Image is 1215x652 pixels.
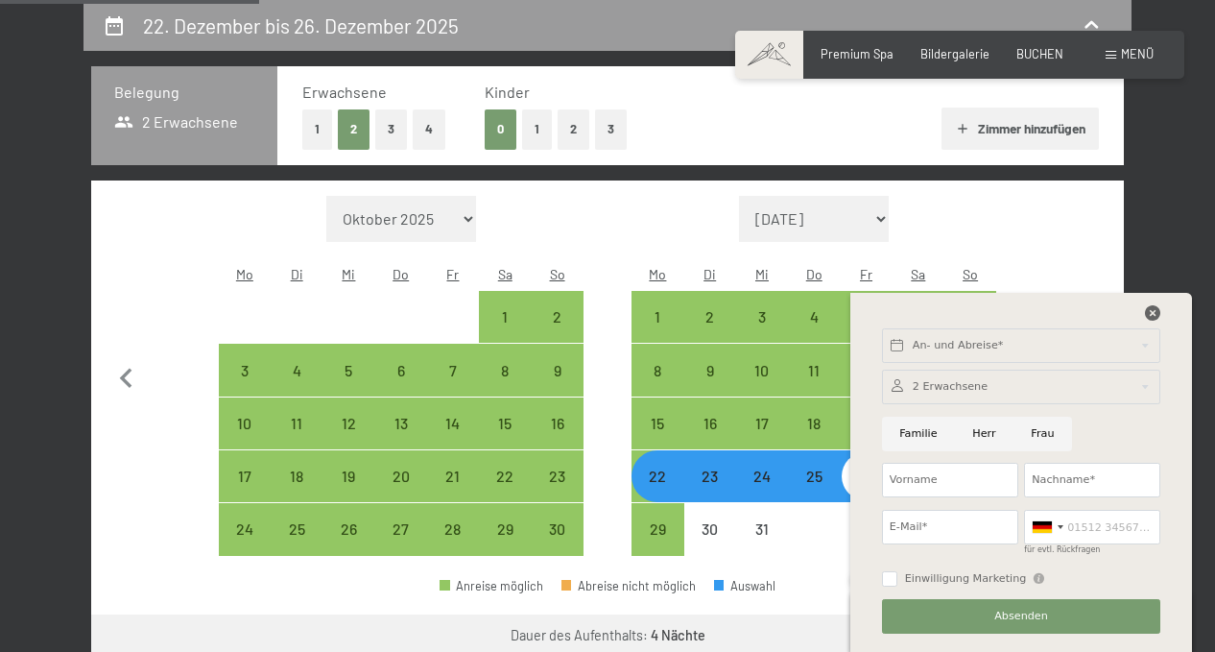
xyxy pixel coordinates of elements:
div: Thu Nov 20 2025 [375,450,427,502]
div: Fri Nov 07 2025 [427,344,479,396]
span: Absenden [994,609,1048,624]
div: 19 [842,416,890,464]
div: Wed Dec 17 2025 [736,398,788,449]
div: Anreise möglich [479,344,531,396]
div: Fri Nov 21 2025 [427,450,479,502]
div: Anreise möglich [684,291,736,343]
div: Anreise möglich [788,291,840,343]
div: Sun Nov 09 2025 [531,344,583,396]
span: BUCHEN [1016,46,1063,61]
div: Anreise möglich [684,450,736,502]
div: 2 [533,309,581,357]
button: 1 [522,109,552,149]
div: Wed Nov 26 2025 [322,503,374,555]
div: Anreise möglich [322,450,374,502]
div: Sat Dec 06 2025 [893,291,944,343]
div: Sun Nov 23 2025 [531,450,583,502]
div: 25 [273,521,321,569]
abbr: Samstag [498,266,512,282]
div: 7 [429,363,477,411]
div: 9 [533,363,581,411]
span: 2 Erwachsene [114,111,238,133]
div: Anreise möglich [219,450,271,502]
div: 31 [738,521,786,569]
div: 5 [324,363,372,411]
a: Bildergalerie [920,46,989,61]
div: 6 [377,363,425,411]
div: Anreise möglich [271,398,322,449]
div: Anreise möglich [736,398,788,449]
div: 22 [481,469,529,517]
div: Wed Dec 10 2025 [736,344,788,396]
span: Erwachsene [302,83,387,101]
div: Tue Nov 25 2025 [271,503,322,555]
div: Auswahl [714,580,775,592]
div: Anreise möglich [427,398,479,449]
div: Anreise möglich [840,398,892,449]
div: Tue Nov 04 2025 [271,344,322,396]
div: Anreise möglich [479,450,531,502]
div: 3 [221,363,269,411]
abbr: Montag [649,266,666,282]
div: Tue Dec 23 2025 [684,450,736,502]
button: 4 [413,109,445,149]
button: 1 [302,109,332,149]
div: Anreise möglich [219,398,271,449]
div: 2 [686,309,734,357]
div: Wed Nov 19 2025 [322,450,374,502]
div: Wed Dec 24 2025 [736,450,788,502]
div: Sat Nov 01 2025 [479,291,531,343]
div: Anreise möglich [531,503,583,555]
div: 19 [324,469,372,517]
div: Anreise möglich [893,291,944,343]
div: Anreise möglich [736,450,788,502]
div: Germany (Deutschland): +49 [1025,511,1069,543]
div: Thu Dec 04 2025 [788,291,840,343]
div: Sat Nov 15 2025 [479,398,531,449]
label: für evtl. Rückfragen [1024,545,1100,554]
div: 8 [633,363,681,411]
div: Thu Dec 18 2025 [788,398,840,449]
div: 21 [429,469,477,517]
div: Anreise möglich [531,291,583,343]
div: Anreise nicht möglich [684,503,736,555]
abbr: Donnerstag [393,266,409,282]
div: Anreise möglich [271,344,322,396]
div: Sat Nov 22 2025 [479,450,531,502]
b: 4 Nächte [651,627,705,643]
abbr: Dienstag [291,266,303,282]
div: Anreise möglich [631,503,683,555]
div: Anreise möglich [375,503,427,555]
div: Tue Dec 16 2025 [684,398,736,449]
div: Anreise möglich [440,580,543,592]
div: Sun Dec 07 2025 [944,291,996,343]
div: Tue Nov 11 2025 [271,398,322,449]
div: 12 [324,416,372,464]
div: Wed Dec 31 2025 [736,503,788,555]
div: Anreise möglich [427,450,479,502]
button: Nächster Monat [1068,196,1108,557]
div: Anreise möglich [479,503,531,555]
div: Anreise möglich [375,344,427,396]
div: Mon Dec 15 2025 [631,398,683,449]
div: Mon Nov 24 2025 [219,503,271,555]
div: Anreise möglich [736,344,788,396]
div: Sun Nov 02 2025 [531,291,583,343]
div: 1 [481,309,529,357]
div: 12 [842,363,890,411]
div: Tue Nov 18 2025 [271,450,322,502]
div: Anreise möglich [788,450,840,502]
div: Sat Nov 08 2025 [479,344,531,396]
div: 10 [738,363,786,411]
div: 10 [221,416,269,464]
button: 0 [485,109,516,149]
div: 17 [221,469,269,517]
abbr: Mittwoch [342,266,355,282]
div: Thu Dec 25 2025 [788,450,840,502]
div: Wed Nov 12 2025 [322,398,374,449]
div: Anreise möglich [840,344,892,396]
div: Anreise möglich [322,503,374,555]
div: Mon Dec 22 2025 [631,450,683,502]
div: Mon Nov 03 2025 [219,344,271,396]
